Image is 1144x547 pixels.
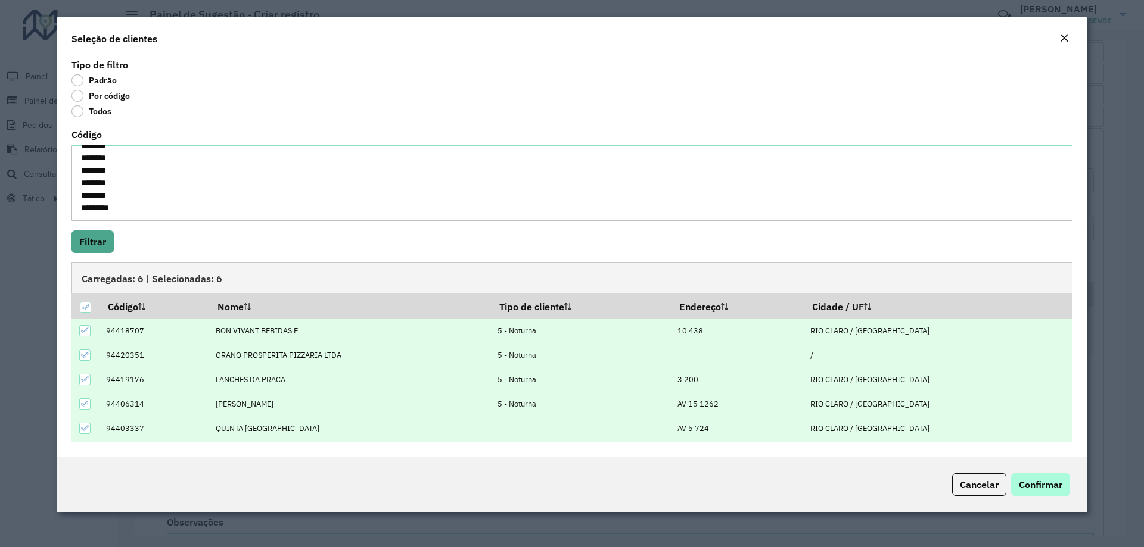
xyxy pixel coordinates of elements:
[210,293,492,318] th: Nome
[491,343,671,367] td: 5 - Noturna
[210,392,492,416] td: [PERSON_NAME]
[671,440,804,465] td: AV 17 666
[804,440,1072,465] td: RIO CLARO / [GEOGRAPHIC_DATA]
[210,319,492,343] td: BON VIVANT BEBIDAS E
[491,293,671,318] th: Tipo de cliente
[1019,479,1062,490] span: Confirmar
[210,416,492,440] td: QUINTA [GEOGRAPHIC_DATA]
[804,343,1072,367] td: /
[71,58,128,72] label: Tipo de filtro
[491,440,671,465] td: 5 - Noturna
[100,416,209,440] td: 94403337
[100,319,209,343] td: 94418707
[671,392,804,416] td: AV 15 1262
[210,440,492,465] td: [PERSON_NAME]
[804,416,1072,440] td: RIO CLARO / [GEOGRAPHIC_DATA]
[71,262,1072,293] div: Carregadas: 6 | Selecionadas: 6
[71,74,117,86] label: Padrão
[804,293,1072,318] th: Cidade / UF
[100,293,209,318] th: Código
[804,319,1072,343] td: RIO CLARO / [GEOGRAPHIC_DATA]
[210,367,492,392] td: LANCHES DA PRACA
[100,367,209,392] td: 94419176
[671,367,804,392] td: 3 200
[100,392,209,416] td: 94406314
[952,473,1006,496] button: Cancelar
[71,230,114,253] button: Filtrar
[1056,31,1072,46] button: Close
[71,105,111,117] label: Todos
[491,367,671,392] td: 5 - Noturna
[804,367,1072,392] td: RIO CLARO / [GEOGRAPHIC_DATA]
[671,293,804,318] th: Endereço
[1059,33,1069,43] em: Fechar
[71,127,102,142] label: Código
[491,319,671,343] td: 5 - Noturna
[671,319,804,343] td: 10 438
[804,392,1072,416] td: RIO CLARO / [GEOGRAPHIC_DATA]
[491,392,671,416] td: 5 - Noturna
[100,440,209,465] td: 94401105
[71,32,157,46] h4: Seleção de clientes
[1011,473,1070,496] button: Confirmar
[671,416,804,440] td: AV 5 724
[960,479,999,490] span: Cancelar
[71,90,130,102] label: Por código
[100,343,209,367] td: 94420351
[210,343,492,367] td: GRANO PROSPERITA PIZZARIA LTDA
